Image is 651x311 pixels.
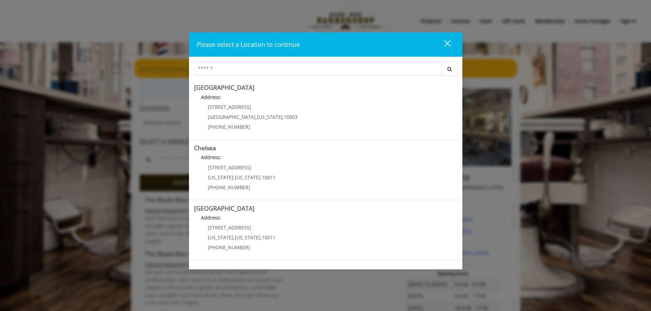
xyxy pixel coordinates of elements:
span: [STREET_ADDRESS] [208,104,251,110]
b: Address: [201,94,221,100]
span: 10011 [262,234,275,241]
span: Please select a Location to continue [196,40,300,48]
b: Chelsea [194,144,216,152]
span: [STREET_ADDRESS] [208,224,251,231]
span: [US_STATE] [235,174,260,181]
span: [US_STATE] [208,174,233,181]
span: [GEOGRAPHIC_DATA] [208,114,256,120]
b: [GEOGRAPHIC_DATA] [194,204,255,212]
span: , [283,114,284,120]
input: Search Center [194,62,442,76]
b: Address: [201,214,221,221]
span: , [233,174,235,181]
span: 10003 [284,114,298,120]
span: [PHONE_NUMBER] [208,124,250,130]
i: Search button [446,67,453,71]
span: 10011 [262,174,275,181]
b: Address: [201,154,221,160]
span: [PHONE_NUMBER] [208,184,250,190]
span: [US_STATE] [235,234,260,241]
b: [GEOGRAPHIC_DATA] [194,83,255,91]
span: , [260,234,262,241]
div: Center Select [194,62,457,79]
span: , [233,234,235,241]
b: Flatiron [194,264,215,272]
span: [US_STATE] [208,234,233,241]
span: , [260,174,262,181]
button: close dialog [432,38,455,52]
span: [PHONE_NUMBER] [208,244,250,251]
span: [US_STATE] [257,114,283,120]
div: close dialog [436,40,450,50]
span: , [256,114,257,120]
span: [STREET_ADDRESS] [208,164,251,171]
